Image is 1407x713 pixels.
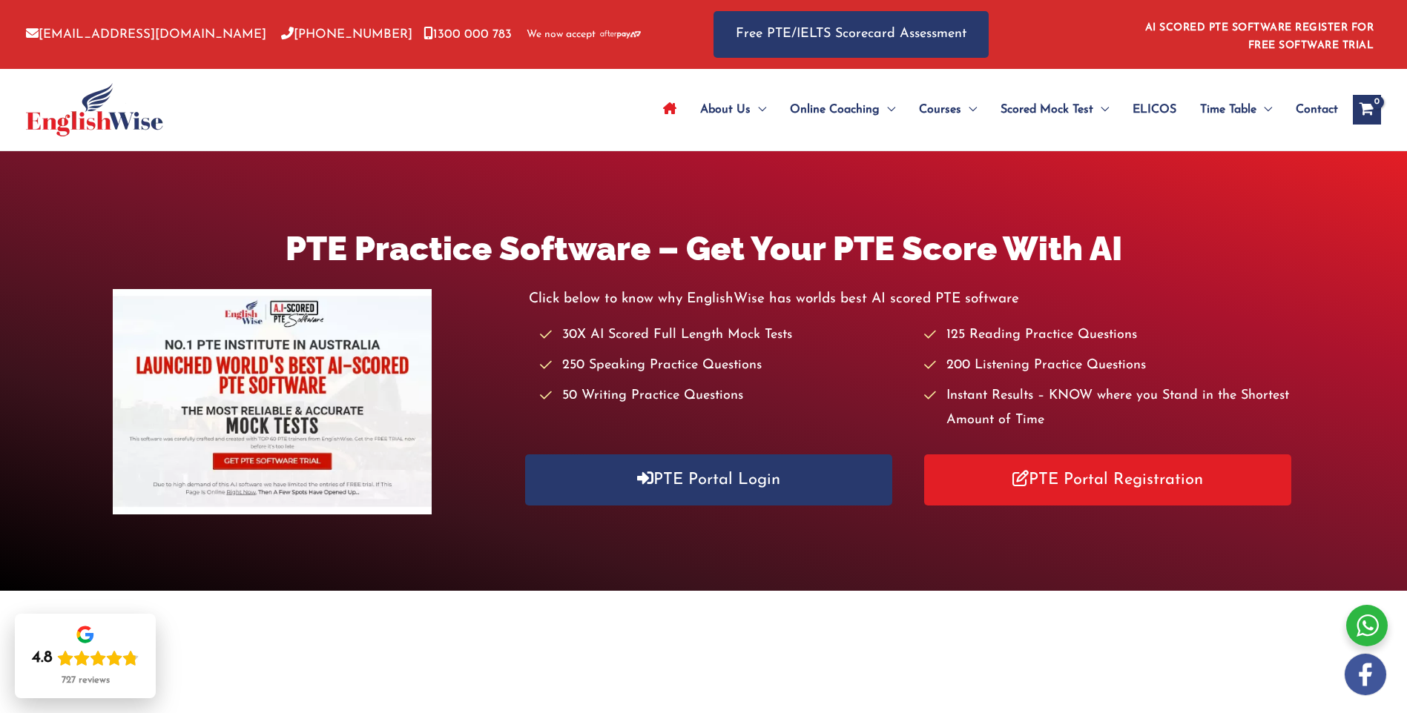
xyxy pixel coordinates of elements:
[924,454,1292,505] a: PTE Portal Registration
[714,11,989,58] a: Free PTE/IELTS Scorecard Assessment
[1345,654,1386,695] img: white-facebook.png
[540,354,910,378] li: 250 Speaking Practice Questions
[1188,84,1284,136] a: Time TableMenu Toggle
[919,84,961,136] span: Courses
[424,28,512,41] a: 1300 000 783
[540,323,910,348] li: 30X AI Scored Full Length Mock Tests
[651,84,1338,136] nav: Site Navigation: Main Menu
[924,354,1294,378] li: 200 Listening Practice Questions
[62,674,110,686] div: 727 reviews
[281,28,412,41] a: [PHONE_NUMBER]
[26,83,163,136] img: cropped-ew-logo
[529,287,1294,311] p: Click below to know why EnglishWise has worlds best AI scored PTE software
[1353,95,1381,125] a: View Shopping Cart, empty
[1121,84,1188,136] a: ELICOS
[700,84,751,136] span: About Us
[880,84,895,136] span: Menu Toggle
[751,84,766,136] span: Menu Toggle
[688,84,778,136] a: About UsMenu Toggle
[527,27,596,42] span: We now accept
[1256,84,1272,136] span: Menu Toggle
[113,225,1294,272] h1: PTE Practice Software – Get Your PTE Score With AI
[778,84,907,136] a: Online CoachingMenu Toggle
[113,289,432,514] img: pte-institute-main
[790,84,880,136] span: Online Coaching
[1136,10,1381,59] aside: Header Widget 1
[924,384,1294,434] li: Instant Results – KNOW where you Stand in the Shortest Amount of Time
[600,30,641,39] img: Afterpay-Logo
[907,84,989,136] a: CoursesMenu Toggle
[924,323,1294,348] li: 125 Reading Practice Questions
[1093,84,1109,136] span: Menu Toggle
[26,28,266,41] a: [EMAIL_ADDRESS][DOMAIN_NAME]
[32,648,139,669] div: Rating: 4.8 out of 5
[1296,84,1338,136] span: Contact
[32,648,53,669] div: 4.8
[1284,84,1338,136] a: Contact
[525,454,893,505] a: PTE Portal Login
[1133,84,1176,136] span: ELICOS
[540,384,910,408] li: 50 Writing Practice Questions
[1145,22,1374,51] a: AI SCORED PTE SOFTWARE REGISTER FOR FREE SOFTWARE TRIAL
[1200,84,1256,136] span: Time Table
[961,84,977,136] span: Menu Toggle
[1001,84,1093,136] span: Scored Mock Test
[989,84,1121,136] a: Scored Mock TestMenu Toggle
